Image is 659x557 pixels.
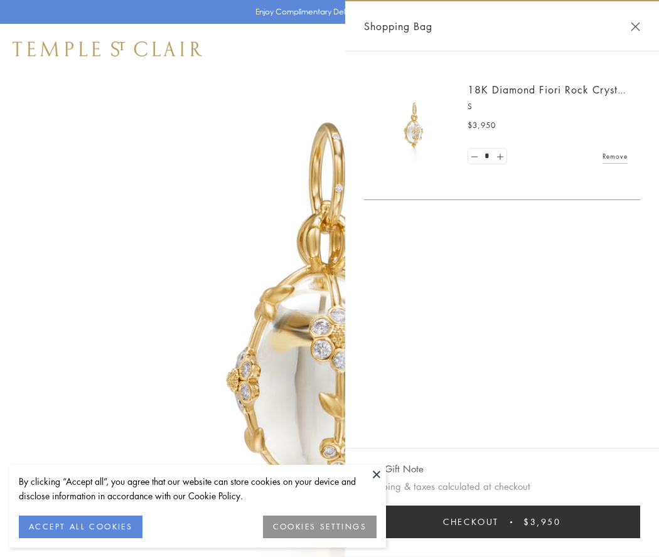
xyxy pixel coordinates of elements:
button: Checkout $3,950 [364,506,640,538]
span: Checkout [443,515,499,529]
span: $3,950 [468,119,496,132]
a: Set quantity to 2 [493,149,506,164]
a: Remove [603,149,628,163]
button: COOKIES SETTINGS [263,516,377,538]
button: ACCEPT ALL COOKIES [19,516,142,538]
p: Shipping & taxes calculated at checkout [364,479,640,494]
a: Set quantity to 0 [468,149,481,164]
p: Enjoy Complimentary Delivery & Returns [255,6,398,18]
button: Close Shopping Bag [631,22,640,31]
button: Add Gift Note [364,461,424,477]
img: Temple St. Clair [13,41,202,56]
p: S [468,100,628,113]
div: By clicking “Accept all”, you agree that our website can store cookies on your device and disclos... [19,474,377,503]
span: Shopping Bag [364,18,432,34]
img: P51889-E11FIORI [377,88,452,163]
span: $3,950 [523,515,561,529]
